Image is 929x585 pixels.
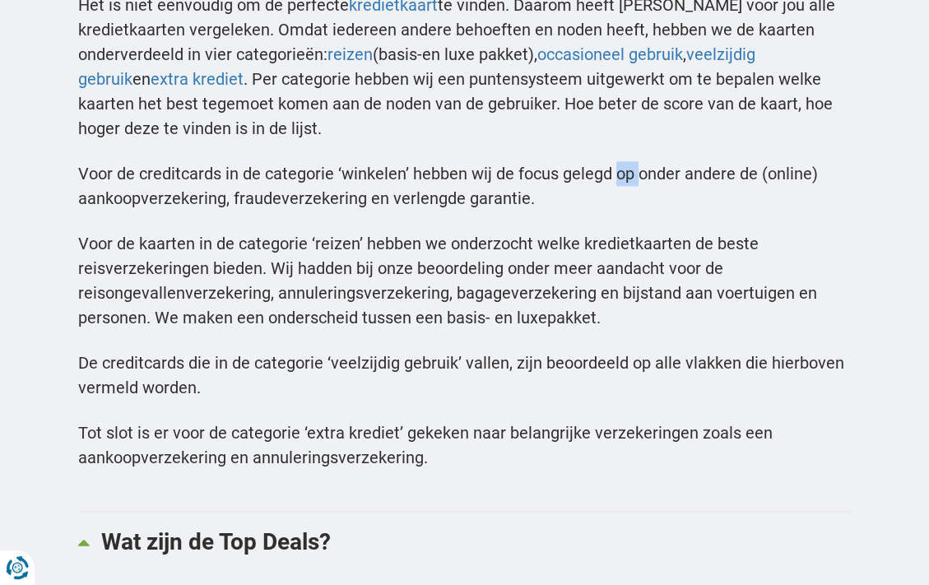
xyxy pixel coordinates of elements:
a: occasioneel gebruik [537,44,683,64]
p: Voor de kaarten in de categorie ‘reizen’ hebben we onderzocht welke kredietkaarten de beste reisv... [78,231,852,330]
p: Tot slot is er voor de categorie ‘extra krediet’ gekeken naar belangrijke verzekeringen zoals een... [78,420,852,470]
a: Wat zijn de Top Deals? [78,512,852,571]
p: Voor de creditcards in de categorie ‘winkelen’ hebben wij de focus gelegd op onder andere de (onl... [78,161,852,211]
a: reizen [327,44,373,64]
a: extra krediet [151,69,244,89]
p: De creditcards die in de categorie ‘veelzijdig gebruik’ vallen, zijn beoordeeld op alle vlakken d... [78,351,852,400]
